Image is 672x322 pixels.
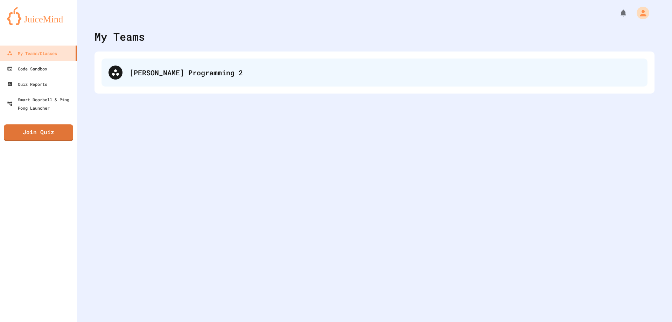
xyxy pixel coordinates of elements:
a: Join Quiz [4,124,73,141]
div: My Notifications [606,7,629,19]
div: Code Sandbox [7,64,47,73]
div: Quiz Reports [7,80,47,88]
div: Smart Doorbell & Ping Pong Launcher [7,95,74,112]
div: My Account [629,5,651,21]
div: [PERSON_NAME] Programming 2 [129,67,640,78]
div: [PERSON_NAME] Programming 2 [101,59,647,87]
div: My Teams/Classes [7,49,57,57]
div: My Teams [94,29,145,44]
img: logo-orange.svg [7,7,70,25]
